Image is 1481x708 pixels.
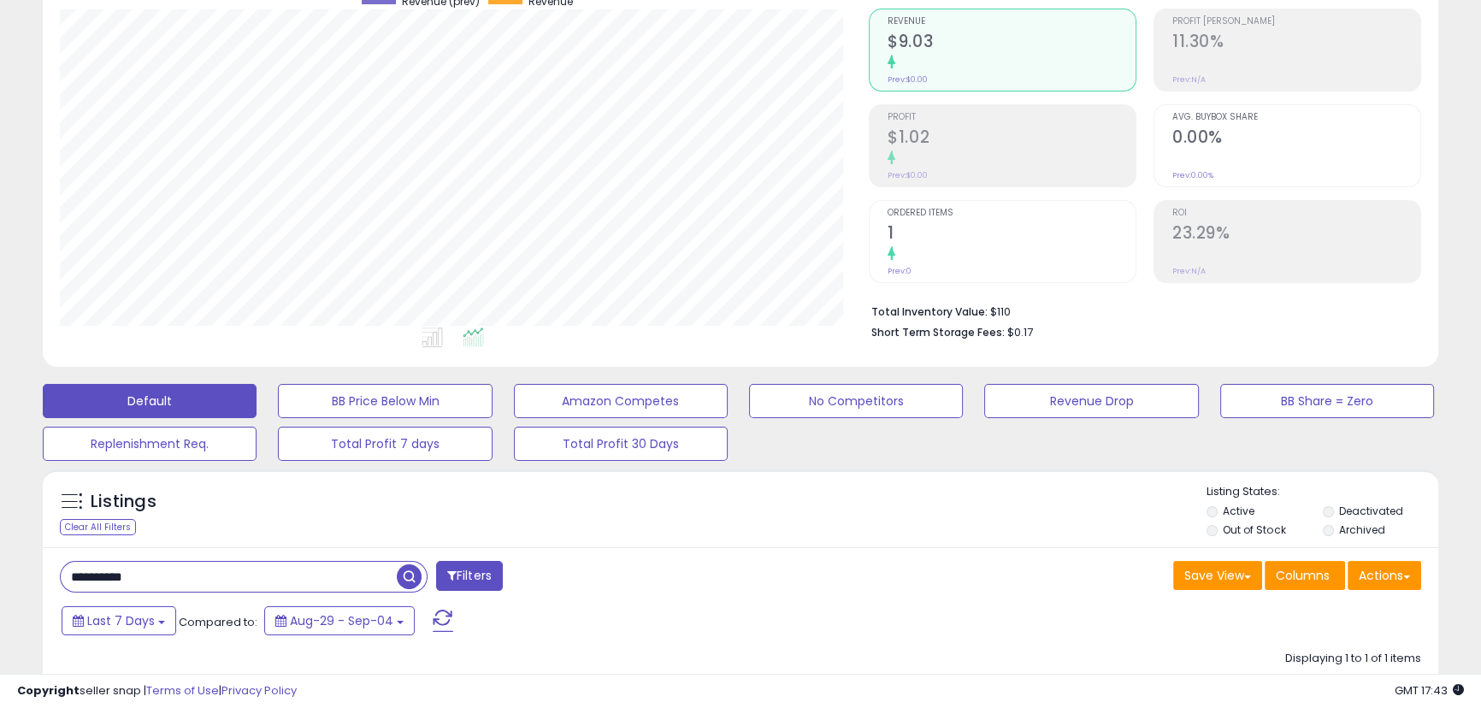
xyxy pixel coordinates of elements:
span: Revenue [888,17,1136,27]
button: Last 7 Days [62,606,176,635]
strong: Copyright [17,682,80,699]
span: Profit [888,113,1136,122]
h2: 11.30% [1172,32,1420,55]
label: Out of Stock [1223,522,1285,537]
span: Ordered Items [888,209,1136,218]
button: Filters [436,561,503,591]
span: 2025-09-12 17:43 GMT [1395,682,1464,699]
span: Avg. Buybox Share [1172,113,1420,122]
div: Clear All Filters [60,519,136,535]
h2: $1.02 [888,127,1136,150]
div: seller snap | | [17,683,297,699]
h2: 1 [888,223,1136,246]
li: $110 [871,300,1408,321]
button: Total Profit 7 days [278,427,492,461]
button: Replenishment Req. [43,427,257,461]
button: Save View [1173,561,1262,590]
h2: $9.03 [888,32,1136,55]
small: Prev: N/A [1172,74,1206,85]
span: Columns [1276,567,1330,584]
small: Prev: 0.00% [1172,170,1213,180]
label: Active [1223,504,1254,518]
small: Prev: $0.00 [888,74,928,85]
b: Short Term Storage Fees: [871,325,1005,339]
small: Prev: $0.00 [888,170,928,180]
h5: Listings [91,490,156,514]
h2: 0.00% [1172,127,1420,150]
span: Last 7 Days [87,612,155,629]
b: Total Inventory Value: [871,304,988,319]
a: Terms of Use [146,682,219,699]
button: Amazon Competes [514,384,728,418]
button: Default [43,384,257,418]
button: Aug-29 - Sep-04 [264,606,415,635]
button: No Competitors [749,384,963,418]
button: Columns [1265,561,1345,590]
small: Prev: N/A [1172,266,1206,276]
h2: 23.29% [1172,223,1420,246]
span: Profit [PERSON_NAME] [1172,17,1420,27]
label: Archived [1339,522,1385,537]
p: Listing States: [1207,484,1438,500]
span: Compared to: [179,614,257,630]
a: Privacy Policy [221,682,297,699]
small: Prev: 0 [888,266,912,276]
span: ROI [1172,209,1420,218]
button: BB Share = Zero [1220,384,1434,418]
button: BB Price Below Min [278,384,492,418]
div: Displaying 1 to 1 of 1 items [1285,651,1421,667]
span: $0.17 [1007,324,1033,340]
span: Aug-29 - Sep-04 [290,612,393,629]
button: Actions [1348,561,1421,590]
button: Revenue Drop [984,384,1198,418]
label: Deactivated [1339,504,1403,518]
button: Total Profit 30 Days [514,427,728,461]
